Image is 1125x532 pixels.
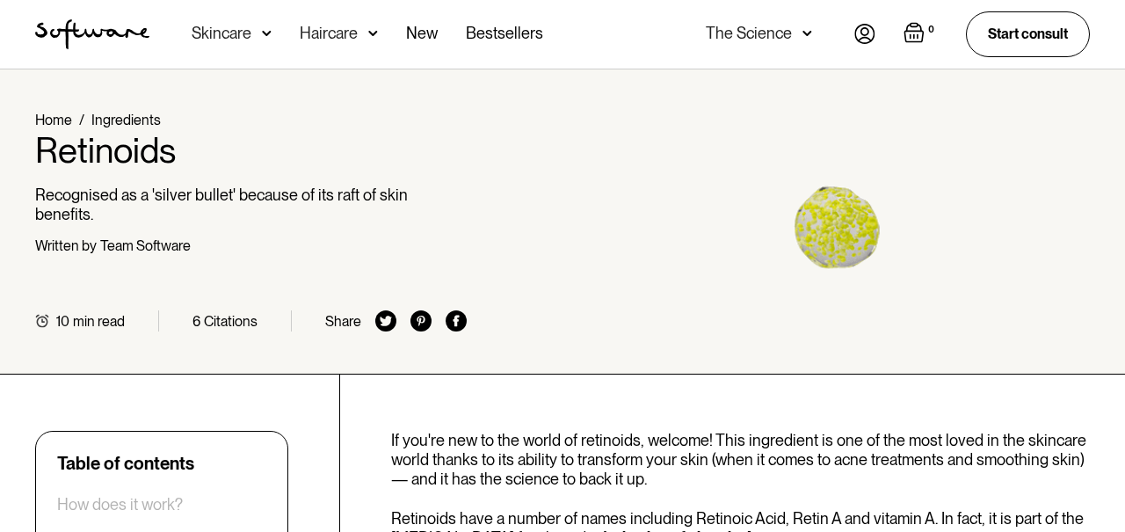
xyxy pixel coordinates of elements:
[192,25,251,42] div: Skincare
[446,310,467,332] img: facebook icon
[325,313,361,330] div: Share
[56,313,69,330] div: 10
[192,313,200,330] div: 6
[904,22,938,47] a: Open empty cart
[57,495,183,514] a: ‍How does it work?
[391,431,1090,488] p: If you're new to the world of retinoids, welcome! This ingredient is one of the most loved in the...
[91,112,161,128] a: Ingredients
[300,25,358,42] div: Haircare
[966,11,1090,56] a: Start consult
[375,310,396,332] img: twitter icon
[35,186,467,223] p: Recognised as a 'silver bullet' because of its raft of skin benefits.
[262,25,272,42] img: arrow down
[368,25,378,42] img: arrow down
[410,310,432,332] img: pinterest icon
[35,112,72,128] a: Home
[925,22,938,38] div: 0
[57,453,194,474] div: Table of contents
[35,237,97,254] div: Written by
[35,129,467,171] h1: Retinoids
[35,19,149,49] a: home
[802,25,812,42] img: arrow down
[79,112,84,128] div: /
[204,313,258,330] div: Citations
[73,313,125,330] div: min read
[706,25,792,42] div: The Science
[35,19,149,49] img: Software Logo
[100,237,191,254] div: Team Software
